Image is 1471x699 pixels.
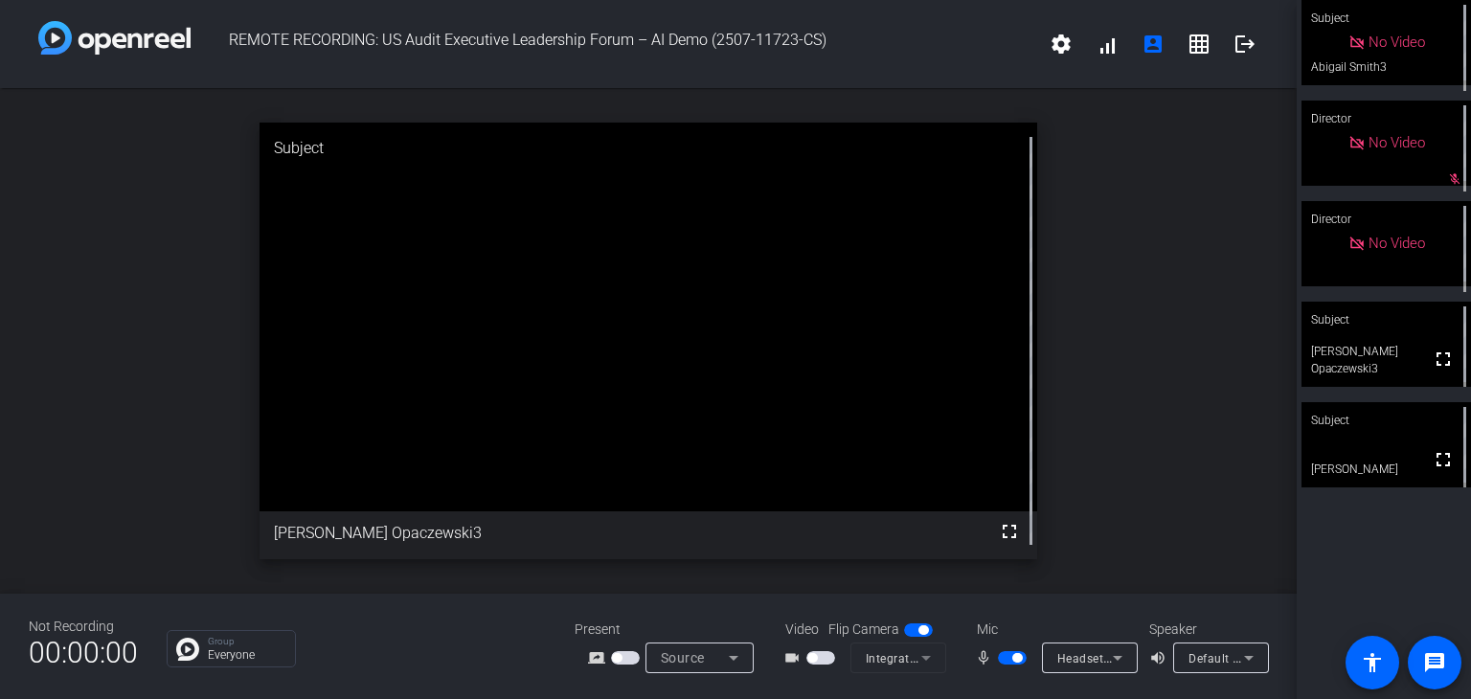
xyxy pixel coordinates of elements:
span: No Video [1369,235,1425,252]
span: Headset Microphone (Jabra EVOLVE 20 MS) [1057,650,1304,665]
mat-icon: account_box [1142,33,1165,56]
div: Speaker [1149,620,1264,640]
mat-icon: volume_up [1149,646,1172,669]
div: Subject [1301,302,1471,338]
mat-icon: grid_on [1188,33,1211,56]
div: Director [1301,201,1471,237]
span: Video [785,620,819,640]
div: Present [575,620,766,640]
div: Not Recording [29,617,138,637]
span: 00:00:00 [29,629,138,676]
mat-icon: accessibility [1361,651,1384,674]
mat-icon: fullscreen [1432,348,1455,371]
span: Flip Camera [828,620,899,640]
p: Group [208,637,285,646]
mat-icon: settings [1050,33,1073,56]
div: Mic [958,620,1149,640]
div: Director [1301,101,1471,137]
span: REMOTE RECORDING: US Audit Executive Leadership Forum – AI Demo (2507-11723-CS) [191,21,1038,67]
mat-icon: logout [1233,33,1256,56]
mat-icon: fullscreen [1432,448,1455,471]
span: Source [661,650,705,665]
span: No Video [1369,34,1425,51]
img: Chat Icon [176,638,199,661]
div: Subject [1301,402,1471,439]
mat-icon: message [1423,651,1446,674]
div: Subject [260,123,1037,174]
span: No Video [1369,134,1425,151]
mat-icon: mic_none [975,646,998,669]
button: signal_cellular_alt [1084,21,1130,67]
mat-icon: fullscreen [998,520,1021,543]
img: white-gradient.svg [38,21,191,55]
mat-icon: videocam_outline [783,646,806,669]
mat-icon: screen_share_outline [588,646,611,669]
p: Everyone [208,649,285,661]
